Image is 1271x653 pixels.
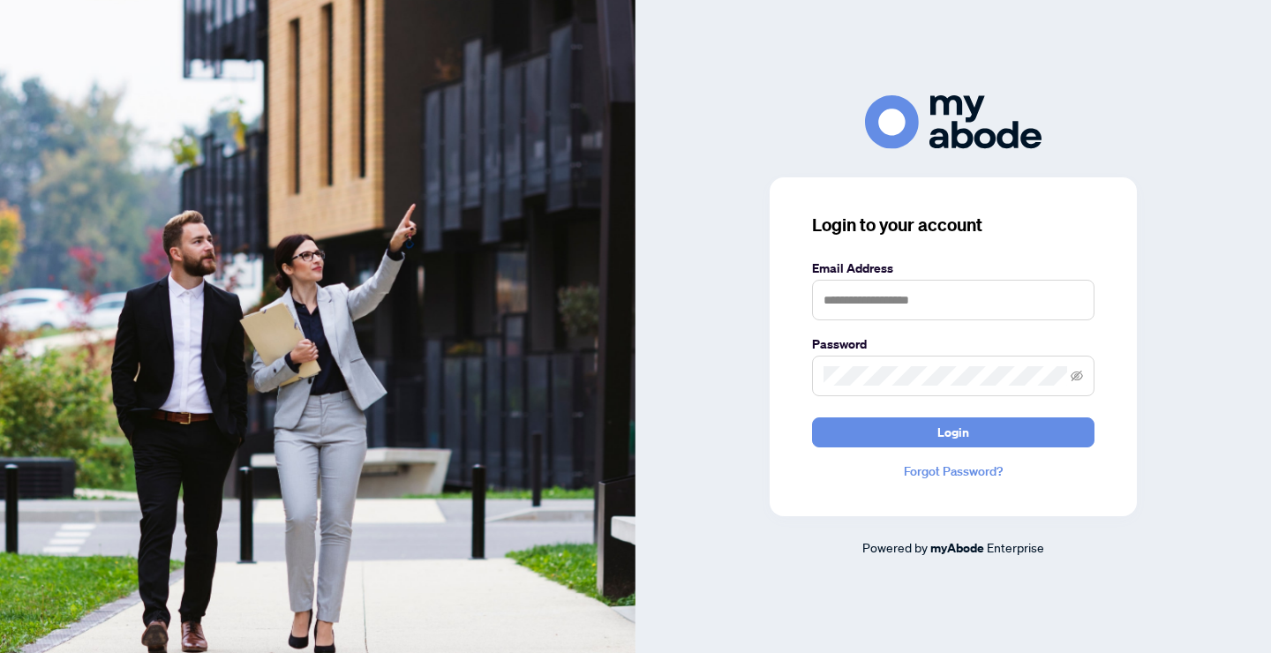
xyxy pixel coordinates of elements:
label: Password [812,334,1094,354]
label: Email Address [812,259,1094,278]
span: eye-invisible [1071,370,1083,382]
a: Forgot Password? [812,462,1094,481]
a: myAbode [930,538,984,558]
span: Enterprise [987,539,1044,555]
img: ma-logo [865,95,1042,149]
button: Login [812,417,1094,447]
h3: Login to your account [812,213,1094,237]
span: Login [937,418,969,447]
span: Powered by [862,539,928,555]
